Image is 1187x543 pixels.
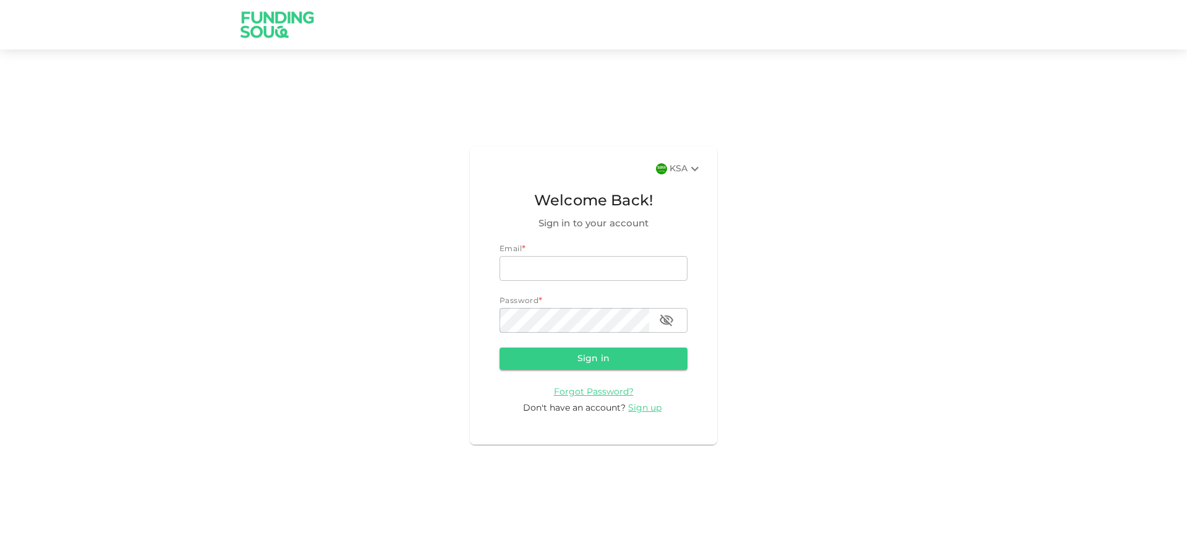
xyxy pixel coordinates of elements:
span: Don't have an account? [523,404,626,413]
div: KSA [670,161,702,176]
img: flag-sa.b9a346574cdc8950dd34b50780441f57.svg [656,163,667,174]
input: email [500,256,687,281]
span: Email [500,246,522,253]
a: Forgot Password? [554,387,634,396]
span: Forgot Password? [554,388,634,396]
input: password [500,308,649,333]
span: Sign up [628,404,662,413]
span: Password [500,297,538,305]
span: Welcome Back! [500,190,687,213]
span: Sign in to your account [500,216,687,231]
button: Sign in [500,348,687,370]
